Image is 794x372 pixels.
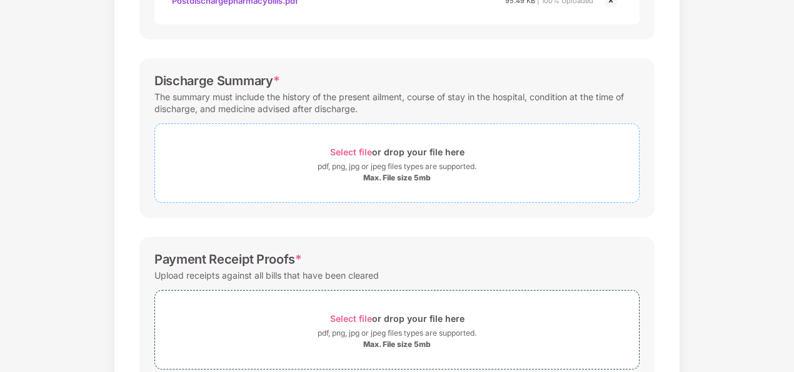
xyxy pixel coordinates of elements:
span: Select file [330,147,372,157]
div: or drop your file here [330,143,465,160]
div: Upload receipts against all bills that have been cleared [154,267,379,284]
div: pdf, png, jpg or jpeg files types are supported. [318,160,476,173]
div: Discharge Summary [154,73,279,88]
div: or drop your file here [330,310,465,327]
span: Select fileor drop your file herepdf, png, jpg or jpeg files types are supported.Max. File size 5mb [155,133,639,193]
span: Select file [330,313,372,324]
div: pdf, png, jpg or jpeg files types are supported. [318,327,476,339]
div: The summary must include the history of the present ailment, course of stay in the hospital, cond... [154,88,640,117]
div: Payment Receipt Proofs [154,252,302,267]
div: Max. File size 5mb [363,339,431,349]
div: Max. File size 5mb [363,173,431,183]
span: Select fileor drop your file herepdf, png, jpg or jpeg files types are supported.Max. File size 5mb [155,300,639,359]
